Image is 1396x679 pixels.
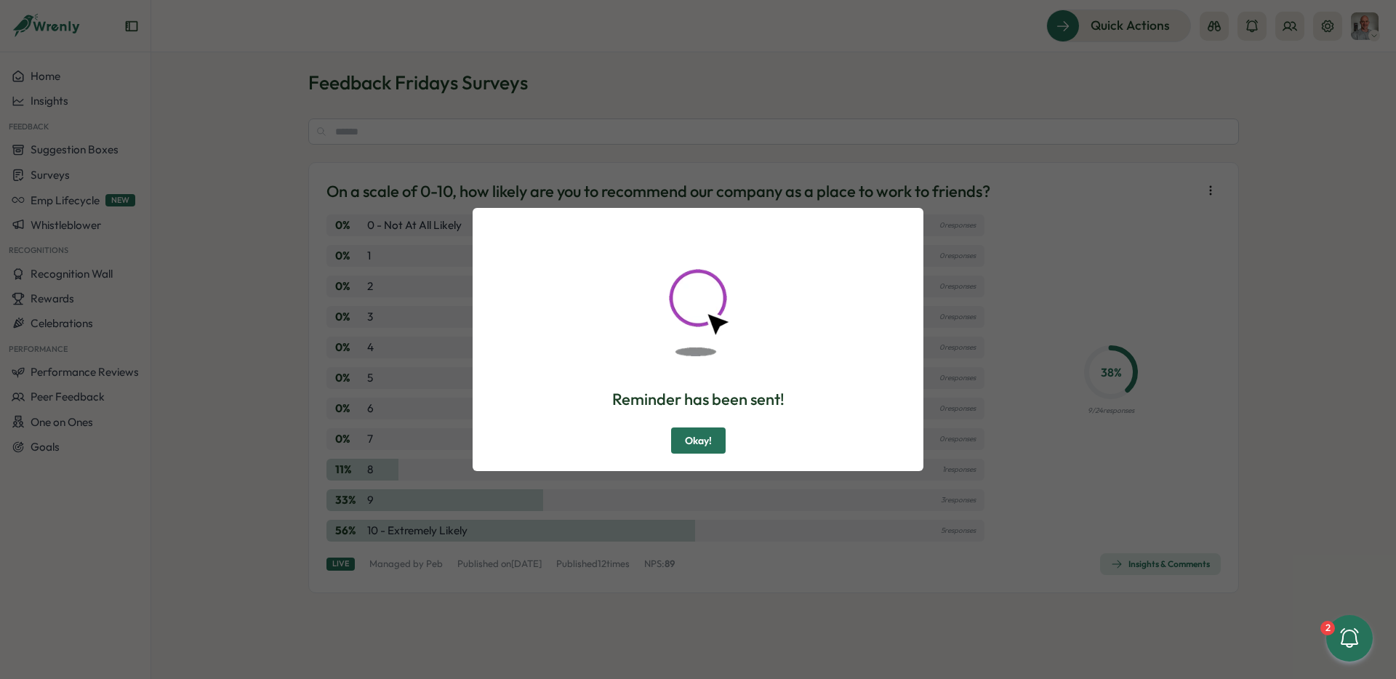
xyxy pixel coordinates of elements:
p: Reminder has been sent! [612,388,785,411]
div: 2 [1320,621,1335,635]
span: Okay! [685,428,712,453]
img: Success [625,225,771,371]
button: Okay! [671,427,726,454]
button: 2 [1326,615,1373,662]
